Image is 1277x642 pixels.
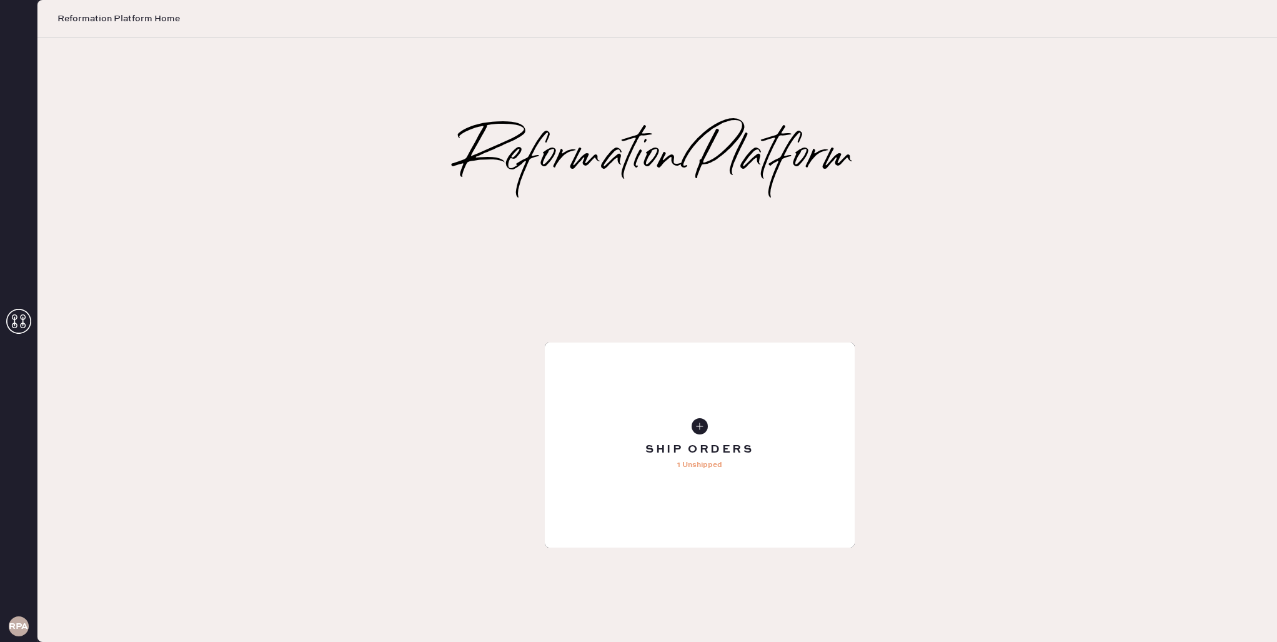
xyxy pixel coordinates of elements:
h3: RPA [9,622,28,631]
h2: Reformation Platform [460,133,855,183]
p: 1 Unshipped [677,458,722,473]
div: Ship Orders [645,442,754,458]
span: Reformation Platform Home [57,13,180,25]
iframe: Front Chat [1218,586,1271,639]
